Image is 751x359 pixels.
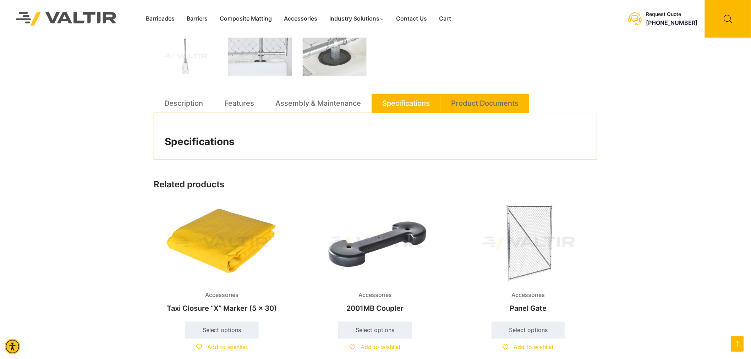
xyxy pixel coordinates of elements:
[181,13,214,24] a: Barriers
[275,94,361,113] a: Assembly & Maintenance
[207,344,247,351] span: Add to wishlist
[361,344,401,351] span: Add to wishlist
[338,322,412,339] a: Select options for “2001MB Coupler”
[154,38,218,76] img: A vertical metal pole attached to a white base, likely for a flag or banner display.
[460,300,597,316] h2: Panel Gate
[350,344,401,351] a: Add to wishlist
[307,202,443,284] img: Accessories
[224,94,254,113] a: Features
[382,94,430,113] a: Specifications
[503,344,554,351] a: Add to wishlist
[154,202,290,284] img: Accessories
[200,290,244,300] span: Accessories
[214,13,278,24] a: Composite Matting
[307,202,443,316] a: Accessories2001MB Coupler
[514,344,554,351] span: Add to wishlist
[390,13,433,24] a: Contact Us
[646,11,698,17] div: Request Quote
[460,202,597,284] img: Accessories
[646,19,698,26] a: call (888) 496-3625
[353,290,397,300] span: Accessories
[323,13,390,24] a: Industry Solutions
[506,290,550,300] span: Accessories
[460,202,597,316] a: AccessoriesPanel Gate
[154,202,290,316] a: AccessoriesTaxi Closure “X” Marker (5 x 30)
[196,344,247,351] a: Add to wishlist
[307,300,443,316] h2: 2001MB Coupler
[492,322,565,339] a: Select options for “Panel Gate”
[5,1,127,36] img: Valtir Rentals
[164,94,203,113] a: Description
[433,13,457,24] a: Cart
[278,13,323,24] a: Accessories
[185,322,259,339] a: Select options for “Taxi Closure “X” Marker (5 x 30)”
[154,179,597,190] h2: Related products
[165,136,586,148] h2: Specifications
[451,94,519,113] a: Product Documents
[303,38,367,76] img: Close-up of a metal pole secured in a black base, part of a structure with a chain-link fence.
[140,13,181,24] a: Barricades
[154,300,290,316] h2: Taxi Closure “X” Marker (5 x 30)
[228,38,292,76] img: A close-up of a chain-link fence attached to a metal post, with a white plastic container below.
[731,336,744,352] a: Open this option
[5,339,20,354] div: Accessibility Menu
